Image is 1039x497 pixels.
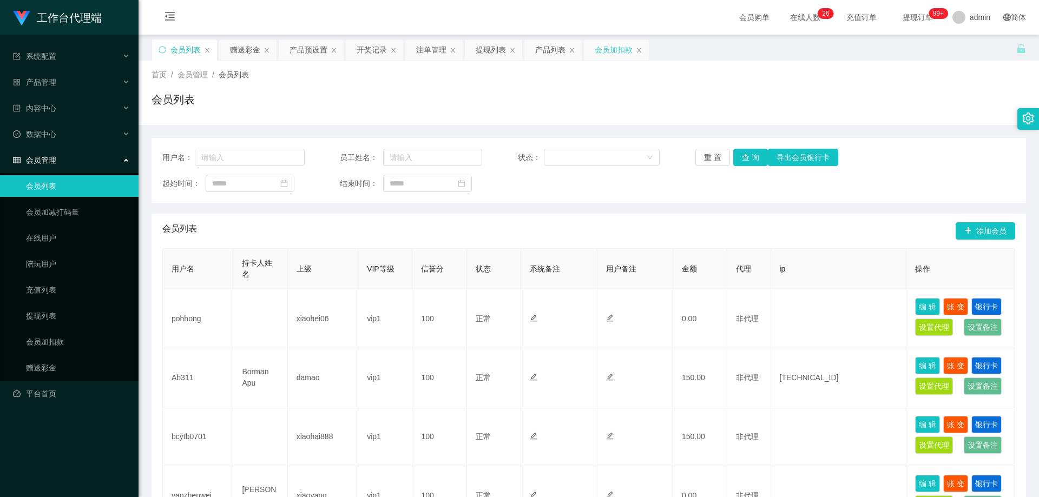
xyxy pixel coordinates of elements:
span: 在线人数 [785,14,826,21]
span: 上级 [297,264,312,273]
td: 0.00 [673,289,727,348]
span: 持卡人姓名 [242,259,272,279]
i: 图标: unlock [1016,44,1026,54]
span: 起始时间： [162,178,206,189]
button: 设置代理 [915,377,953,395]
span: 系统备注 [530,264,560,273]
a: 陪玩用户 [26,253,130,275]
i: 图标: close [264,47,270,54]
span: 非代理 [736,373,759,382]
a: 图标: dashboard平台首页 [13,383,130,405]
span: / [212,70,214,79]
i: 图标: close [390,47,397,54]
td: damao [288,348,358,407]
button: 银行卡 [971,298,1002,315]
div: 开奖记录 [357,39,387,60]
i: 图标: close [204,47,211,54]
div: 注单管理 [416,39,446,60]
sup: 26 [818,8,833,19]
td: pohhong [163,289,233,348]
span: 操作 [915,264,930,273]
button: 银行卡 [971,357,1002,374]
i: 图标: edit [606,432,614,440]
i: 图标: close [636,47,642,54]
td: [TECHNICAL_ID] [771,348,907,407]
span: 代理 [736,264,751,273]
i: 图标: menu-fold [152,1,188,35]
td: 150.00 [673,407,727,466]
a: 赠送彩金 [26,357,130,379]
button: 账 变 [943,416,968,433]
div: 产品列表 [535,39,565,60]
button: 图标: plus添加会员 [956,222,1015,240]
button: 设置代理 [915,436,953,454]
span: 正常 [476,373,491,382]
i: 图标: close [331,47,337,54]
td: Ab311 [163,348,233,407]
button: 重 置 [695,149,730,166]
span: / [171,70,173,79]
span: 信誉分 [421,264,444,273]
td: vip1 [358,407,412,466]
h1: 会员列表 [152,91,195,108]
span: 正常 [476,314,491,323]
span: 数据中心 [13,130,56,138]
i: 图标: setting [1022,112,1034,124]
i: 图标: global [1003,14,1011,21]
td: vip1 [358,289,412,348]
i: 图标: edit [530,432,537,440]
button: 编 辑 [915,475,940,492]
i: 图标: edit [530,314,537,322]
p: 2 [822,8,826,19]
button: 银行卡 [971,475,1002,492]
span: 用户备注 [606,264,636,273]
i: 图标: profile [13,104,21,112]
button: 编 辑 [915,298,940,315]
td: xiaohei06 [288,289,358,348]
a: 提现列表 [26,305,130,327]
p: 6 [826,8,830,19]
a: 会员加减打码量 [26,201,130,223]
td: 150.00 [673,348,727,407]
div: 会员加扣款 [595,39,633,60]
i: 图标: sync [159,46,166,54]
td: 100 [412,348,466,407]
span: 金额 [682,264,697,273]
a: 充值列表 [26,279,130,301]
button: 查 询 [733,149,768,166]
span: 系统配置 [13,52,56,61]
i: 图标: edit [606,314,614,322]
span: 状态： [518,152,544,163]
td: bcytb0701 [163,407,233,466]
span: VIP等级 [367,264,394,273]
span: 首页 [152,70,167,79]
i: 图标: appstore-o [13,78,21,86]
button: 账 变 [943,357,968,374]
span: 充值订单 [841,14,882,21]
sup: 979 [929,8,948,19]
div: 提现列表 [476,39,506,60]
td: 100 [412,407,466,466]
span: 员工姓名： [340,152,383,163]
a: 在线用户 [26,227,130,249]
span: 用户名 [172,264,194,273]
i: 图标: check-circle-o [13,130,21,138]
td: Borman Apu [233,348,287,407]
i: 图标: calendar [280,180,288,187]
button: 编 辑 [915,416,940,433]
span: 非代理 [736,314,759,323]
span: ip [780,264,786,273]
span: 内容中心 [13,104,56,112]
button: 账 变 [943,298,968,315]
button: 账 变 [943,475,968,492]
span: 正常 [476,432,491,441]
div: 赠送彩金 [230,39,260,60]
i: 图标: close [569,47,575,54]
span: 用户名： [162,152,195,163]
input: 请输入 [195,149,305,166]
span: 状态 [476,264,491,273]
button: 设置备注 [964,377,1002,395]
span: 会员管理 [177,70,208,79]
button: 银行卡 [971,416,1002,433]
input: 请输入 [383,149,482,166]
